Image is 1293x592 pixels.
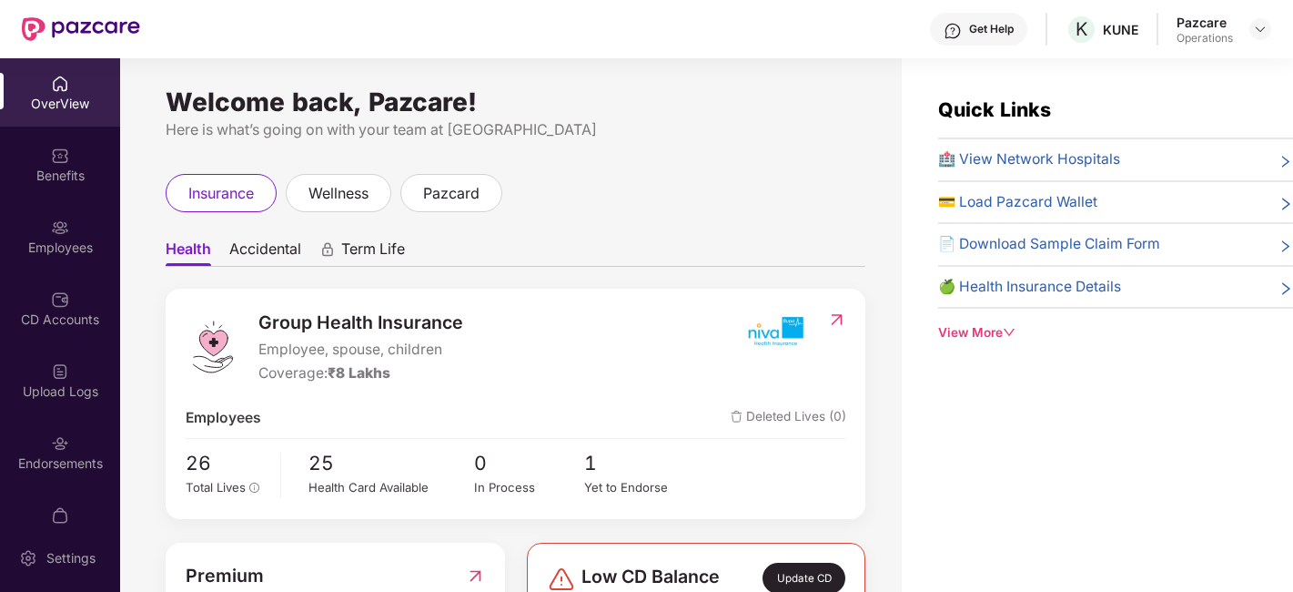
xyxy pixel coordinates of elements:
[22,17,140,41] img: New Pazcare Logo
[731,411,742,423] img: deleteIcon
[938,276,1121,299] span: 🍏 Health Insurance Details
[938,148,1120,171] span: 🏥 View Network Hospitals
[249,483,260,494] span: info-circle
[1003,326,1015,339] span: down
[1278,280,1293,299] span: right
[19,549,37,567] img: svg+xml;base64,PHN2ZyBpZD0iU2V0dGluZy0yMHgyMCIgeG1sbnM9Imh0dHA6Ly93d3cudzMub3JnLzIwMDAvc3ZnIiB3aW...
[474,448,584,478] span: 0
[186,480,246,495] span: Total Lives
[229,240,301,266] span: Accidental
[166,95,865,109] div: Welcome back, Pazcare!
[1103,21,1138,38] div: KUNE
[51,362,69,381] img: svg+xml;base64,PHN2ZyBpZD0iVXBsb2FkX0xvZ3MiIGRhdGEtbmFtZT0iVXBsb2FkIExvZ3MiIHhtbG5zPSJodHRwOi8vd3...
[258,362,463,385] div: Coverage:
[466,562,485,590] img: RedirectIcon
[938,97,1051,121] span: Quick Links
[938,191,1097,214] span: 💳 Load Pazcard Wallet
[969,22,1014,36] div: Get Help
[258,339,463,362] span: Employee, spouse, children
[423,182,480,205] span: pazcard
[731,407,846,430] span: Deleted Lives (0)
[51,219,69,237] img: svg+xml;base64,PHN2ZyBpZD0iRW1wbG95ZWVzIiB4bWxucz0iaHR0cDovL3d3dy53My5vcmcvMjAwMC9zdmciIHdpZHRoPS...
[1253,22,1268,36] img: svg+xml;base64,PHN2ZyBpZD0iRHJvcGRvd24tMzJ4MzIiIHhtbG5zPSJodHRwOi8vd3d3LnczLm9yZy8yMDAwL3N2ZyIgd2...
[186,448,268,478] span: 26
[51,434,69,453] img: svg+xml;base64,PHN2ZyBpZD0iRW5kb3JzZW1lbnRzIiB4bWxucz0iaHR0cDovL3d3dy53My5vcmcvMjAwMC9zdmciIHdpZH...
[308,448,474,478] span: 25
[1278,195,1293,214] span: right
[1278,237,1293,256] span: right
[1278,152,1293,171] span: right
[938,323,1293,342] div: View More
[188,182,254,205] span: insurance
[938,233,1160,256] span: 📄 Download Sample Claim Form
[328,364,390,382] span: ₹8 Lakhs
[741,309,809,354] img: insurerIcon
[308,182,369,205] span: wellness
[51,147,69,165] img: svg+xml;base64,PHN2ZyBpZD0iQmVuZWZpdHMiIHhtbG5zPSJodHRwOi8vd3d3LnczLm9yZy8yMDAwL3N2ZyIgd2lkdGg9Ij...
[584,478,694,497] div: Yet to Endorse
[474,478,584,497] div: In Process
[827,311,846,329] img: RedirectIcon
[186,407,261,430] span: Employees
[51,506,69,525] img: svg+xml;base64,PHN2ZyBpZD0iTXlfT3JkZXJzIiBkYXRhLW5hbWU9Ik15IE9yZGVycyIgeG1sbnM9Imh0dHA6Ly93d3cudz...
[1177,14,1233,31] div: Pazcare
[51,75,69,93] img: svg+xml;base64,PHN2ZyBpZD0iSG9tZSIgeG1sbnM9Imh0dHA6Ly93d3cudzMub3JnLzIwMDAvc3ZnIiB3aWR0aD0iMjAiIG...
[319,241,336,258] div: animation
[341,240,405,266] span: Term Life
[258,309,463,337] span: Group Health Insurance
[186,562,264,590] span: Premium
[166,118,865,141] div: Here is what’s going on with your team at [GEOGRAPHIC_DATA]
[944,22,962,40] img: svg+xml;base64,PHN2ZyBpZD0iSGVscC0zMngzMiIgeG1sbnM9Imh0dHA6Ly93d3cudzMub3JnLzIwMDAvc3ZnIiB3aWR0aD...
[166,240,211,266] span: Health
[584,448,694,478] span: 1
[186,320,240,374] img: logo
[1177,31,1233,46] div: Operations
[1076,18,1087,40] span: K
[41,549,101,567] div: Settings
[51,291,69,309] img: svg+xml;base64,PHN2ZyBpZD0iQ0RfQWNjb3VudHMiIGRhdGEtbmFtZT0iQ0QgQWNjb3VudHMiIHhtbG5zPSJodHRwOi8vd3...
[308,478,474,497] div: Health Card Available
